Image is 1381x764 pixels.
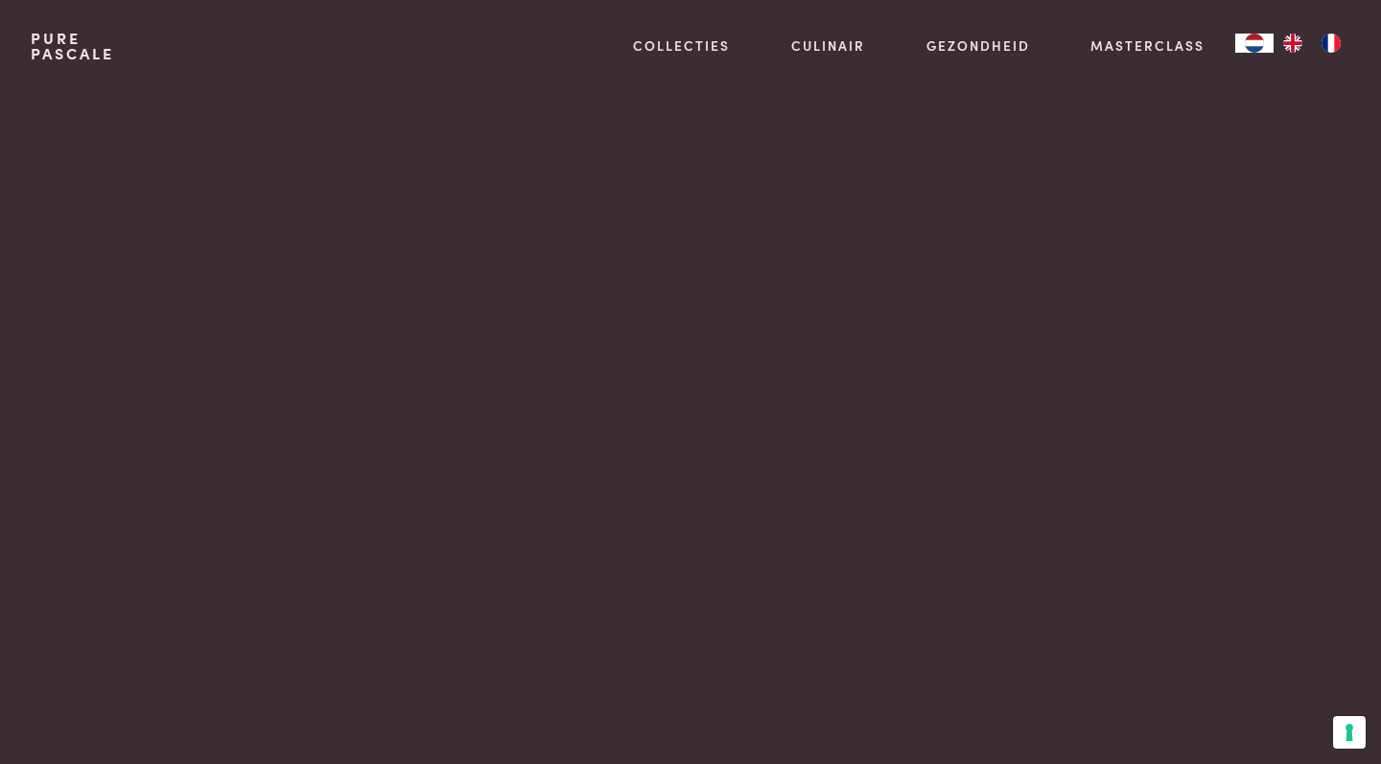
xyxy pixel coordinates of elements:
[1090,35,1205,56] a: Masterclass
[1274,34,1312,53] a: EN
[1333,716,1366,749] button: Uw voorkeuren voor toestemming voor trackingtechnologieën
[633,35,730,56] a: Collecties
[1274,34,1350,53] ul: Language list
[1235,34,1350,53] aside: Language selected: Nederlands
[1235,34,1274,53] a: NL
[926,35,1030,56] a: Gezondheid
[1235,34,1274,53] div: Language
[31,31,114,61] a: PurePascale
[1312,34,1350,53] a: FR
[791,35,865,56] a: Culinair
